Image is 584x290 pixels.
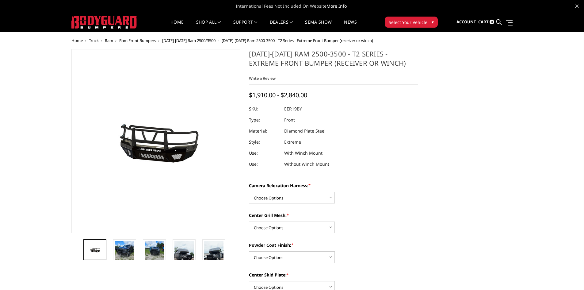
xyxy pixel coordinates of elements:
a: [DATE]-[DATE] Ram 2500/3500 [162,38,216,43]
a: Cart 0 [478,14,494,30]
dt: SKU: [249,103,280,114]
a: SEMA Show [305,20,332,32]
dd: EER19BY [284,103,302,114]
label: Center Grill Mesh: [249,212,418,218]
span: [DATE]-[DATE] Ram 2500-3500 - T2 Series - Extreme Front Bumper (receiver or winch) [222,38,373,43]
a: Dealers [270,20,293,32]
dt: Style: [249,137,280,148]
span: $1,910.00 - $2,840.00 [249,91,307,99]
a: Ram Front Bumpers [119,38,156,43]
dd: Diamond Plate Steel [284,126,326,137]
dt: Use: [249,159,280,170]
span: Account [456,19,476,25]
a: More Info [326,3,347,9]
label: Camera Relocation Harness: [249,182,418,189]
img: 2019-2025 Ram 2500-3500 - T2 Series - Extreme Front Bumper (receiver or winch) [115,241,134,267]
dd: Front [284,114,295,126]
a: Write a Review [249,75,276,81]
a: Truck [89,38,99,43]
dt: Material: [249,126,280,137]
a: Home [170,20,184,32]
img: 2019-2025 Ram 2500-3500 - T2 Series - Extreme Front Bumper (receiver or winch) [204,241,223,276]
label: Center Skid Plate: [249,272,418,278]
dd: Extreme [284,137,301,148]
img: 2019-2025 Ram 2500-3500 - T2 Series - Extreme Front Bumper (receiver or winch) [174,241,194,276]
button: Select Your Vehicle [385,17,438,28]
a: 2019-2025 Ram 2500-3500 - T2 Series - Extreme Front Bumper (receiver or winch) [71,49,241,233]
span: Select Your Vehicle [389,19,427,25]
h1: [DATE]-[DATE] Ram 2500-3500 - T2 Series - Extreme Front Bumper (receiver or winch) [249,49,418,72]
dd: Without Winch Mount [284,159,329,170]
a: Ram [105,38,113,43]
a: News [344,20,357,32]
dd: With Winch Mount [284,148,323,159]
img: 2019-2025 Ram 2500-3500 - T2 Series - Extreme Front Bumper (receiver or winch) [85,245,105,254]
span: Cart [478,19,489,25]
a: Account [456,14,476,30]
a: Support [233,20,258,32]
span: ▾ [432,19,434,25]
dt: Use: [249,148,280,159]
img: 2019-2025 Ram 2500-3500 - T2 Series - Extreme Front Bumper (receiver or winch) [145,241,164,267]
span: 0 [490,20,494,24]
label: Powder Coat Finish: [249,242,418,248]
dt: Type: [249,114,280,126]
a: shop all [196,20,221,32]
img: BODYGUARD BUMPERS [71,16,137,29]
a: Home [71,38,83,43]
